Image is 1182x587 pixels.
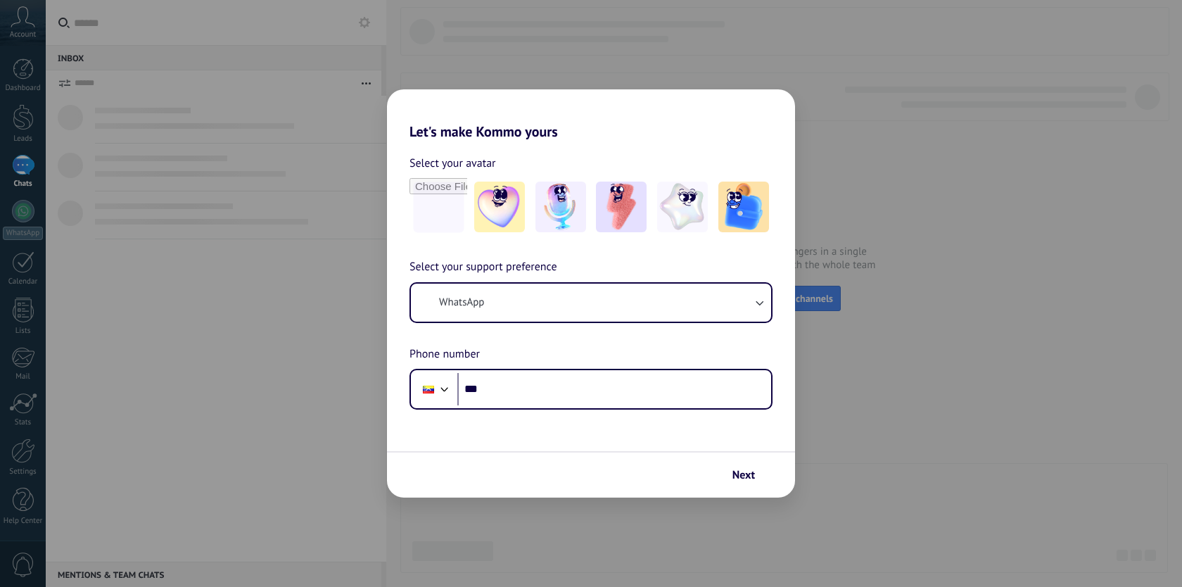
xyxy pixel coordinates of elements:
[732,470,755,480] span: Next
[596,182,647,232] img: -3.jpeg
[726,463,774,487] button: Next
[411,284,771,322] button: WhatsApp
[474,182,525,232] img: -1.jpeg
[409,346,480,364] span: Phone number
[439,296,484,310] span: WhatsApp
[718,182,769,232] img: -5.jpeg
[415,374,442,404] div: Venezuela: + 58
[387,89,795,140] h2: Let's make Kommo yours
[535,182,586,232] img: -2.jpeg
[657,182,708,232] img: -4.jpeg
[409,258,557,277] span: Select your support preference
[409,154,496,172] span: Select your avatar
